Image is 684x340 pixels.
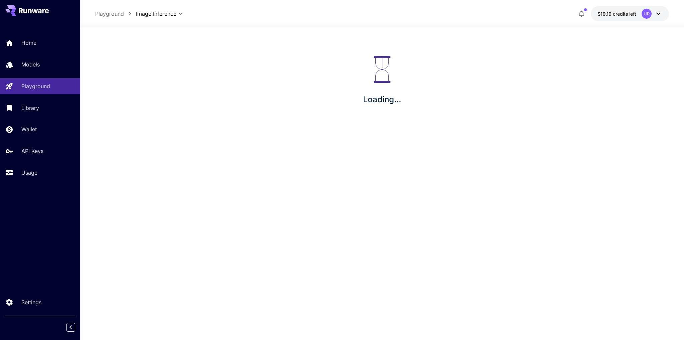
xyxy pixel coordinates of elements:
[71,321,80,333] div: Collapse sidebar
[66,323,75,332] button: Collapse sidebar
[597,11,613,17] span: $10.19
[21,39,36,47] p: Home
[21,82,50,90] p: Playground
[95,10,124,18] a: Playground
[642,9,652,19] div: UR
[136,10,176,18] span: Image Inference
[21,125,37,133] p: Wallet
[95,10,136,18] nav: breadcrumb
[21,298,41,306] p: Settings
[21,169,37,177] p: Usage
[21,147,43,155] p: API Keys
[21,60,40,68] p: Models
[591,6,669,21] button: $10.19185UR
[613,11,636,17] span: credits left
[363,94,401,106] p: Loading...
[21,104,39,112] p: Library
[597,10,636,17] div: $10.19185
